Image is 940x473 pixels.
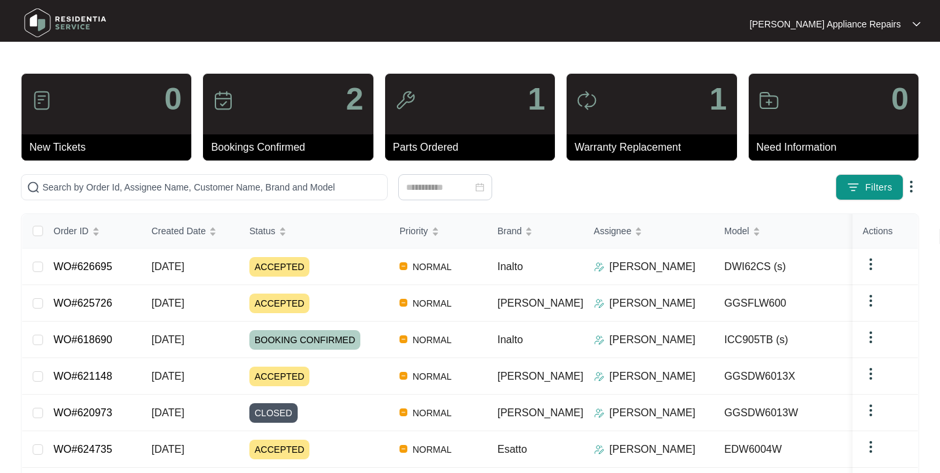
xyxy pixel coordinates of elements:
[497,261,523,272] span: Inalto
[853,214,918,249] th: Actions
[594,408,604,418] img: Assigner Icon
[610,332,696,348] p: [PERSON_NAME]
[249,294,309,313] span: ACCEPTED
[151,224,206,238] span: Created Date
[31,90,52,111] img: icon
[249,330,360,350] span: BOOKING CONFIRMED
[407,369,457,384] span: NORMAL
[576,90,597,111] img: icon
[164,84,182,115] p: 0
[54,298,112,309] a: WO#625726
[346,84,364,115] p: 2
[399,408,407,416] img: Vercel Logo
[497,371,584,382] span: [PERSON_NAME]
[399,224,428,238] span: Priority
[610,405,696,421] p: [PERSON_NAME]
[714,322,845,358] td: ICC905TB (s)
[714,249,845,285] td: DWI62CS (s)
[151,298,184,309] span: [DATE]
[610,442,696,457] p: [PERSON_NAME]
[407,259,457,275] span: NORMAL
[407,405,457,421] span: NORMAL
[54,444,112,455] a: WO#624735
[151,371,184,382] span: [DATE]
[27,181,40,194] img: search-icon
[863,366,879,382] img: dropdown arrow
[389,214,487,249] th: Priority
[714,395,845,431] td: GGSDW6013W
[43,214,141,249] th: Order ID
[151,407,184,418] span: [DATE]
[497,224,522,238] span: Brand
[710,84,727,115] p: 1
[594,298,604,309] img: Assigner Icon
[249,367,309,386] span: ACCEPTED
[54,261,112,272] a: WO#626695
[497,298,584,309] span: [PERSON_NAME]
[54,371,112,382] a: WO#621148
[836,174,903,200] button: filter iconFilters
[714,431,845,468] td: EDW6004W
[151,444,184,455] span: [DATE]
[594,444,604,455] img: Assigner Icon
[151,261,184,272] span: [DATE]
[54,224,89,238] span: Order ID
[249,403,298,423] span: CLOSED
[863,439,879,455] img: dropdown arrow
[584,214,714,249] th: Assignee
[399,299,407,307] img: Vercel Logo
[399,372,407,380] img: Vercel Logo
[29,140,191,155] p: New Tickets
[903,179,919,194] img: dropdown arrow
[393,140,555,155] p: Parts Ordered
[610,369,696,384] p: [PERSON_NAME]
[213,90,234,111] img: icon
[497,444,527,455] span: Esatto
[407,332,457,348] span: NORMAL
[610,259,696,275] p: [PERSON_NAME]
[757,140,918,155] p: Need Information
[399,445,407,453] img: Vercel Logo
[249,440,309,459] span: ACCEPTED
[497,334,523,345] span: Inalto
[594,224,632,238] span: Assignee
[863,329,879,345] img: dropdown arrow
[725,224,749,238] span: Model
[487,214,584,249] th: Brand
[594,262,604,272] img: Assigner Icon
[610,296,696,311] p: [PERSON_NAME]
[527,84,545,115] p: 1
[759,90,779,111] img: icon
[249,257,309,277] span: ACCEPTED
[407,442,457,457] span: NORMAL
[714,214,845,249] th: Model
[239,214,389,249] th: Status
[574,140,736,155] p: Warranty Replacement
[594,335,604,345] img: Assigner Icon
[891,84,909,115] p: 0
[594,371,604,382] img: Assigner Icon
[42,180,382,194] input: Search by Order Id, Assignee Name, Customer Name, Brand and Model
[141,214,239,249] th: Created Date
[399,335,407,343] img: Vercel Logo
[399,262,407,270] img: Vercel Logo
[863,256,879,272] img: dropdown arrow
[847,181,860,194] img: filter icon
[407,296,457,311] span: NORMAL
[54,407,112,418] a: WO#620973
[151,334,184,345] span: [DATE]
[865,181,892,194] span: Filters
[749,18,901,31] p: [PERSON_NAME] Appliance Repairs
[211,140,373,155] p: Bookings Confirmed
[54,334,112,345] a: WO#618690
[497,407,584,418] span: [PERSON_NAME]
[863,403,879,418] img: dropdown arrow
[714,285,845,322] td: GGSFLW600
[913,21,920,27] img: dropdown arrow
[249,224,275,238] span: Status
[20,3,111,42] img: residentia service logo
[863,293,879,309] img: dropdown arrow
[395,90,416,111] img: icon
[714,358,845,395] td: GGSDW6013X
